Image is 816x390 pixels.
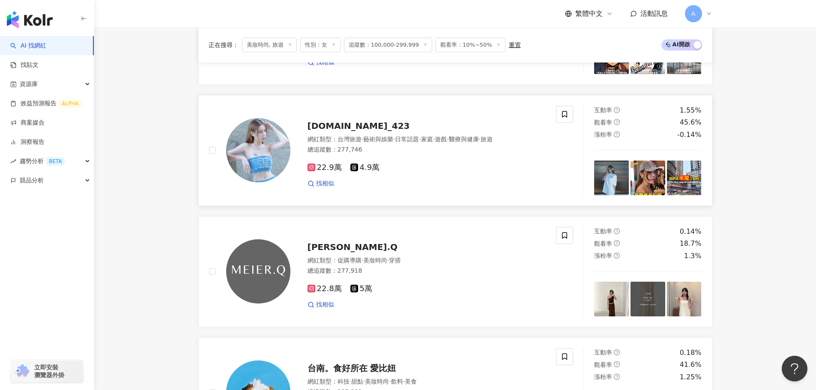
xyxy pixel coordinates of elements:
span: 互動率 [594,349,612,356]
span: · [362,257,363,264]
span: · [389,378,391,385]
a: 洞察報告 [10,138,45,146]
span: 找相似 [316,58,334,67]
span: A [691,9,696,18]
div: BETA [45,157,65,166]
span: 觀看率 [594,119,612,126]
span: 醫療與健康 [449,136,479,143]
span: 性別：女 [300,38,341,52]
span: · [350,378,351,385]
span: 互動率 [594,107,612,113]
div: 網紅類型 ： [308,256,546,265]
a: chrome extension立即安裝 瀏覽器外掛 [11,360,83,383]
span: 漲粉率 [594,373,612,380]
span: [PERSON_NAME].Q [308,242,398,252]
span: rise [10,158,16,164]
span: question-circle [614,361,620,367]
span: · [362,136,363,143]
div: 1.55% [680,106,702,115]
span: 漲粉率 [594,131,612,138]
span: 資源庫 [20,74,38,94]
a: 效益預測報告ALPHA [10,99,82,108]
span: question-circle [614,228,620,234]
span: · [479,136,481,143]
span: 美妝時尚 [363,257,387,264]
span: 互動率 [594,228,612,235]
div: 0.14% [680,227,702,236]
span: [DOMAIN_NAME]_423 [308,121,410,131]
div: 重置 [509,42,521,48]
img: post-image [667,282,702,316]
span: · [447,136,448,143]
span: 台灣旅遊 [338,136,362,143]
span: 觀看率 [594,240,612,247]
a: 找相似 [308,301,334,309]
a: 商案媒合 [10,119,45,127]
span: question-circle [614,240,620,246]
div: 總追蹤數 ： 277,746 [308,146,546,154]
span: 趨勢分析 [20,152,65,171]
span: 家庭 [421,136,433,143]
span: 正在搜尋 ： [209,42,239,48]
img: logo [7,11,53,28]
span: 追蹤數：100,000-299,999 [344,38,432,52]
span: 美妝時尚, 旅遊 [242,38,297,52]
span: question-circle [614,131,620,137]
img: post-image [631,161,665,195]
div: 1.3% [684,251,702,261]
span: 日常話題 [395,136,419,143]
span: question-circle [614,349,620,355]
span: 5萬 [350,284,372,293]
span: · [403,378,405,385]
span: 找相似 [316,179,334,188]
span: 藝術與娛樂 [363,136,393,143]
a: searchAI 找網紅 [10,42,46,50]
span: · [387,257,389,264]
span: 漲粉率 [594,252,612,259]
span: 美妝時尚 [365,378,389,385]
iframe: Help Scout Beacon - Open [782,356,807,381]
span: · [363,378,365,385]
a: 找貼文 [10,61,39,69]
span: · [433,136,435,143]
div: 45.6% [680,118,702,127]
div: 網紅類型 ： [308,378,546,386]
img: KOL Avatar [226,118,290,182]
img: post-image [594,282,629,316]
span: 22.8萬 [308,284,342,293]
span: question-circle [614,253,620,259]
span: 旅遊 [481,136,493,143]
div: -0.14% [677,130,702,140]
div: 18.7% [680,239,702,248]
span: 台南。食好所在 愛比妞 [308,363,396,373]
div: 0.18% [680,348,702,357]
img: chrome extension [14,364,30,378]
div: 41.6% [680,360,702,369]
span: 觀看率：10%~50% [436,38,505,52]
a: KOL Avatar[DOMAIN_NAME]_423網紅類型：台灣旅遊·藝術與娛樂·日常話題·家庭·遊戲·醫療與健康·旅遊總追蹤數：277,74622.9萬4.9萬找相似互動率question... [198,95,712,206]
span: 競品分析 [20,171,44,190]
span: question-circle [614,374,620,380]
span: question-circle [614,107,620,113]
span: 促購導購 [338,257,362,264]
span: 穿搭 [389,257,401,264]
span: 活動訊息 [640,9,668,18]
img: KOL Avatar [226,239,290,304]
div: 網紅類型 ： [308,135,546,144]
span: · [419,136,421,143]
span: 美食 [405,378,417,385]
span: 飲料 [391,378,403,385]
a: 找相似 [308,179,334,188]
a: 找相似 [308,58,334,67]
span: 立即安裝 瀏覽器外掛 [34,363,64,379]
span: 繁體中文 [575,9,603,18]
img: post-image [667,161,702,195]
span: 觀看率 [594,361,612,368]
span: 甜點 [351,378,363,385]
div: 1.25% [680,372,702,382]
img: post-image [631,282,665,316]
a: KOL Avatar[PERSON_NAME].Q網紅類型：促購導購·美妝時尚·穿搭總追蹤數：277,91822.8萬5萬找相似互動率question-circle0.14%觀看率questio... [198,216,712,327]
span: question-circle [614,119,620,125]
div: 總追蹤數 ： 277,918 [308,267,546,275]
span: · [393,136,395,143]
